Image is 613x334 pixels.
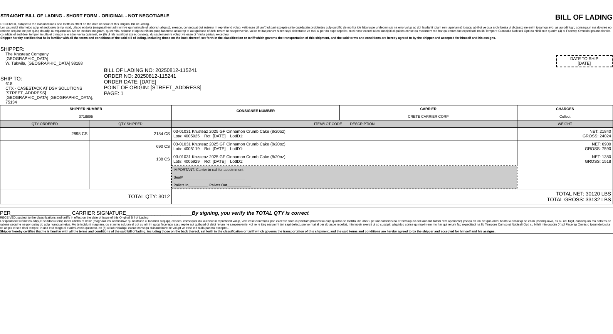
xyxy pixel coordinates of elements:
[171,189,613,204] td: TOTAL NET: 30120 LBS TOTAL GROSS: 33132 LBS
[171,140,517,153] td: 03-01031 Krusteaz 2025 GF Cinnamon Crumb Cake (8/20oz) Lot#: 4005119 Rct: [DATE] LotID1:
[517,120,613,128] td: WEIGHT
[0,36,613,40] div: Shipper hereby certifies that he is familiar with all the terms and conditions of the said bill o...
[517,153,613,166] td: NET: 1380 GROSS: 1518
[0,46,103,52] div: SHIPPER:
[517,140,613,153] td: NET: 6900 GROSS: 7590
[104,67,613,96] div: BILL OF LADING NO: 20250812-115241 ORDER NO: 20250812-115241 ORDER DATE: [DATE] POINT OF ORIGIN: ...
[517,128,613,140] td: NET: 21840 GROSS: 24024
[0,189,172,204] td: TOTAL QTY: 3012
[0,76,103,82] div: SHIP TO:
[89,140,172,153] td: 690 CS
[0,120,89,128] td: QTY ORDERED
[171,153,517,166] td: 03-01031 Krusteaz 2025 GF Cinnamon Crumb Cake (8/20oz) Lot#: 4005929 Rct: [DATE] LotID1:
[341,115,516,119] div: CRETE CARRIER CORP
[556,55,613,67] div: DATE TO SHIP [DATE]
[171,128,517,140] td: 03-01031 Krusteaz 2025 GF Cinnamon Crumb Cake (8/20oz) Lot#: 4005925 Rct: [DATE] LotID1:
[517,105,613,120] td: CHARGES
[192,210,309,216] span: By signing, you verify the TOTAL QTY is correct
[2,115,170,119] div: 3718895
[171,120,517,128] td: ITEM/LOT CODE DESCRIPTION
[519,115,611,119] div: Collect
[0,105,172,120] td: SHIPPER NUMBER
[5,52,103,66] div: The Krusteaz Company [GEOGRAPHIC_DATA] W. Tukwila, [GEOGRAPHIC_DATA] 98188
[89,120,172,128] td: QTY SHIPPED
[171,105,339,120] td: CONSIGNEE NUMBER
[5,82,103,105] div: 618 CTX - CASESTACK AT DSV SOLUTIONS [STREET_ADDRESS] [GEOGRAPHIC_DATA] [GEOGRAPHIC_DATA], 75134
[449,13,613,22] div: BILL OF LADING
[171,166,517,189] td: IMPORTANT: Carrier to call for appointment Seal#_______________________________ Pallets In_______...
[339,105,517,120] td: CARRIER
[0,128,89,140] td: 2898 CS
[89,153,172,166] td: 138 CS
[89,128,172,140] td: 2184 CS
